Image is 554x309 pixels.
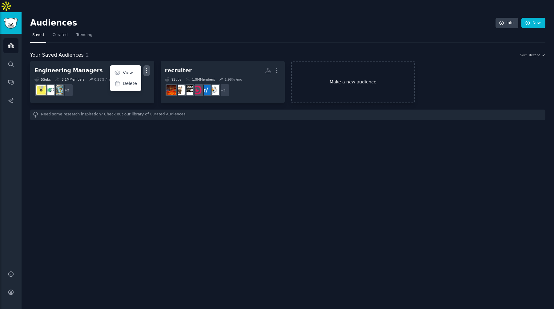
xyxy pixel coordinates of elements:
img: RemoteJobs [210,85,219,95]
p: View [123,70,133,76]
div: 3.1M Members [55,77,84,82]
img: Hirevire [192,85,202,95]
div: 5 Sub s [34,77,51,82]
div: 1.98 % /mo [225,77,242,82]
img: cto [54,85,63,95]
p: Delete [123,80,137,87]
a: Trending [74,30,94,43]
div: Sort [520,53,527,57]
a: Make a new audience [291,61,415,103]
a: View [111,66,140,79]
a: Saved [30,30,46,43]
div: + 2 [60,84,73,97]
span: Saved [32,32,44,38]
span: 2 [86,52,89,58]
img: recruitinghell [167,85,176,95]
h2: Audiences [30,18,496,28]
img: GummySearch logo [4,18,18,29]
div: 9 Sub s [165,77,181,82]
span: Recent [529,53,540,57]
button: Recent [529,53,545,57]
span: Your Saved Audiences [30,51,84,59]
div: Need some research inspiration? Check out our library of [30,110,545,120]
div: 0.28 % /mo [94,77,112,82]
span: Trending [76,32,92,38]
img: ExperiencedDevs [36,85,46,95]
a: Engineering ManagersViewDelete5Subs3.1MMembers0.28% /mo+2ctojobboardsearchExperiencedDevs [30,61,154,103]
a: Curated [50,30,70,43]
div: + 3 [217,84,230,97]
img: Recruitment [184,85,193,95]
a: recruiter9Subs1.9MMembers1.98% /mo+3RemoteJobsRecruitmentAgenciesHirevireRecruitmenthumanresource... [161,61,285,103]
a: New [521,18,545,28]
img: jobboardsearch [45,85,54,95]
img: humanresources [175,85,185,95]
div: Engineering Managers [34,67,103,74]
span: Curated [53,32,68,38]
div: recruiter [165,67,192,74]
img: RecruitmentAgencies [201,85,211,95]
a: Curated Audiences [150,112,186,118]
div: 1.9M Members [186,77,215,82]
a: Info [496,18,518,28]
